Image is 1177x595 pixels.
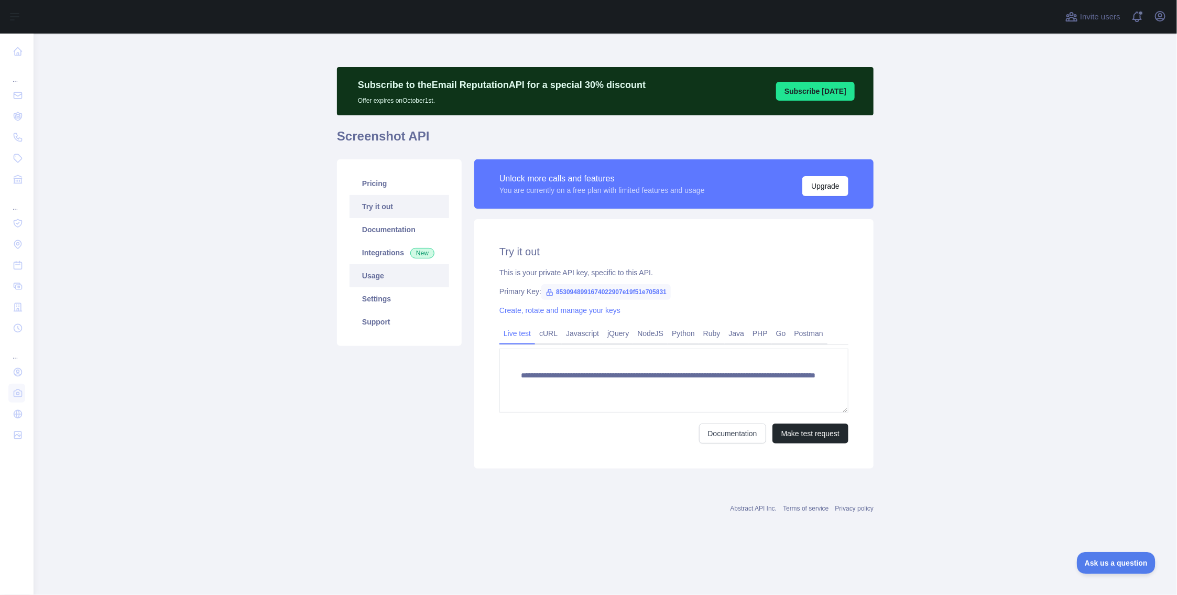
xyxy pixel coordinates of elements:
div: ... [8,191,25,212]
a: Privacy policy [835,505,874,512]
a: Documentation [699,424,766,443]
a: Settings [350,287,449,310]
iframe: Toggle Customer Support [1077,552,1156,574]
a: Go [772,325,790,342]
a: Create, rotate and manage your keys [499,306,620,315]
a: Support [350,310,449,333]
div: ... [8,340,25,361]
p: Offer expires on October 1st. [358,92,646,105]
h1: Screenshot API [337,128,874,153]
div: You are currently on a free plan with limited features and usage [499,185,705,196]
a: Javascript [562,325,603,342]
a: Integrations New [350,241,449,264]
a: Abstract API Inc. [731,505,777,512]
div: Primary Key: [499,286,848,297]
a: Usage [350,264,449,287]
button: Make test request [772,424,848,443]
a: Terms of service [783,505,829,512]
button: Subscribe [DATE] [776,82,855,101]
a: Pricing [350,172,449,195]
p: Subscribe to the Email Reputation API for a special 30 % discount [358,78,646,92]
a: PHP [748,325,772,342]
a: Postman [790,325,827,342]
a: Python [668,325,699,342]
a: Try it out [350,195,449,218]
button: Invite users [1063,8,1122,25]
a: cURL [535,325,562,342]
div: ... [8,63,25,84]
span: New [410,248,434,258]
a: Documentation [350,218,449,241]
a: Live test [499,325,535,342]
span: Invite users [1080,11,1120,23]
a: Java [725,325,749,342]
a: jQuery [603,325,633,342]
div: This is your private API key, specific to this API. [499,267,848,278]
button: Upgrade [802,176,848,196]
h2: Try it out [499,244,848,259]
a: Ruby [699,325,725,342]
div: Unlock more calls and features [499,172,705,185]
span: 8530948991674022907e19f51e705831 [541,284,671,300]
a: NodeJS [633,325,668,342]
